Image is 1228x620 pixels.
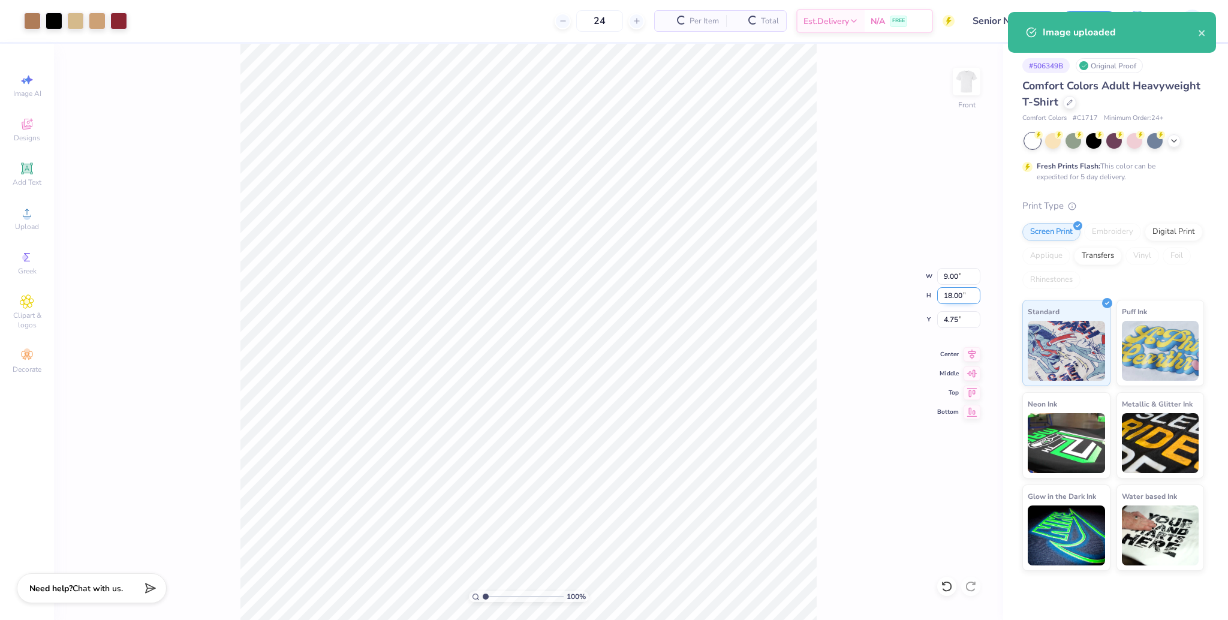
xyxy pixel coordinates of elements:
span: Minimum Order: 24 + [1104,113,1164,124]
span: Water based Ink [1122,490,1177,502]
div: Original Proof [1076,58,1143,73]
span: Image AI [13,89,41,98]
input: – – [576,10,623,32]
span: Chat with us. [73,583,123,594]
span: Puff Ink [1122,305,1147,318]
div: Print Type [1022,199,1204,213]
img: Glow in the Dark Ink [1028,505,1105,565]
img: Metallic & Glitter Ink [1122,413,1199,473]
div: Embroidery [1084,223,1141,241]
div: Digital Print [1145,223,1203,241]
span: Greek [18,266,37,276]
span: 100 % [567,591,586,602]
img: Front [955,70,979,94]
span: Comfort Colors Adult Heavyweight T-Shirt [1022,79,1200,109]
span: Add Text [13,177,41,187]
span: FREE [892,17,905,25]
img: Standard [1028,321,1105,381]
span: Clipart & logos [6,311,48,330]
span: Top [937,389,959,397]
div: Foil [1163,247,1191,265]
span: N/A [871,15,885,28]
div: Screen Print [1022,223,1080,241]
img: Puff Ink [1122,321,1199,381]
span: Decorate [13,365,41,374]
button: close [1198,25,1206,40]
span: Metallic & Glitter Ink [1122,398,1193,410]
span: Est. Delivery [803,15,849,28]
div: Image uploaded [1043,25,1198,40]
div: Applique [1022,247,1070,265]
span: Upload [15,222,39,231]
strong: Fresh Prints Flash: [1037,161,1100,171]
span: Standard [1028,305,1060,318]
span: Neon Ink [1028,398,1057,410]
span: Comfort Colors [1022,113,1067,124]
div: Transfers [1074,247,1122,265]
div: Front [958,100,976,110]
span: Center [937,350,959,359]
span: Glow in the Dark Ink [1028,490,1096,502]
span: Total [761,15,779,28]
span: Bottom [937,408,959,416]
input: Untitled Design [964,9,1052,33]
img: Water based Ink [1122,505,1199,565]
span: Middle [937,369,959,378]
span: Per Item [690,15,719,28]
strong: Need help? [29,583,73,594]
span: # C1717 [1073,113,1098,124]
div: This color can be expedited for 5 day delivery. [1037,161,1184,182]
div: # 506349B [1022,58,1070,73]
div: Vinyl [1125,247,1159,265]
div: Rhinestones [1022,271,1080,289]
img: Neon Ink [1028,413,1105,473]
span: Designs [14,133,40,143]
